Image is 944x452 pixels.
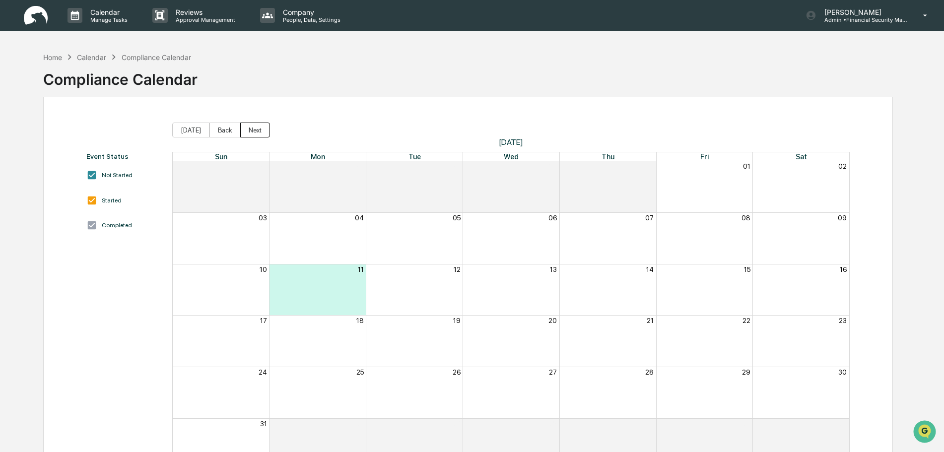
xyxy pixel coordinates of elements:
button: 31 [260,420,267,428]
img: logo [24,6,48,25]
p: [PERSON_NAME] [816,8,909,16]
div: 🗄️ [72,126,80,134]
div: Calendar [77,53,106,62]
span: Attestations [82,125,123,135]
p: Reviews [168,8,240,16]
p: Manage Tasks [82,16,133,23]
button: 06 [838,420,847,428]
button: 18 [356,317,364,324]
span: Sat [796,152,807,161]
div: Not Started [102,172,133,179]
div: Start new chat [34,76,163,86]
button: 31 [647,162,654,170]
div: 🖐️ [10,126,18,134]
div: 🔎 [10,145,18,153]
button: 05 [742,420,750,428]
div: Compliance Calendar [43,63,198,88]
button: 13 [550,265,557,273]
iframe: Open customer support [912,419,939,446]
div: Completed [102,222,132,229]
span: Wed [504,152,519,161]
button: 02 [838,162,847,170]
button: 07 [645,214,654,222]
button: 30 [548,162,557,170]
span: Thu [602,152,614,161]
button: 11 [358,265,364,273]
button: Start new chat [169,79,181,91]
button: 03 [548,420,557,428]
span: Data Lookup [20,144,63,154]
div: Started [102,197,122,204]
button: 12 [454,265,461,273]
a: Powered byPylon [70,168,120,176]
button: 15 [744,265,750,273]
button: 22 [742,317,750,324]
div: Home [43,53,62,62]
button: 09 [838,214,847,222]
button: 20 [548,317,557,324]
button: 05 [453,214,461,222]
p: How can we help? [10,21,181,37]
button: 21 [647,317,654,324]
a: 🔎Data Lookup [6,140,67,158]
p: Calendar [82,8,133,16]
span: [DATE] [172,137,850,147]
p: Approval Management [168,16,240,23]
div: Compliance Calendar [122,53,191,62]
button: 04 [645,420,654,428]
button: 08 [742,214,750,222]
span: Fri [700,152,709,161]
button: 03 [259,214,267,222]
button: 06 [548,214,557,222]
span: Tue [408,152,421,161]
button: 27 [259,162,267,170]
div: Event Status [86,152,163,160]
p: People, Data, Settings [275,16,345,23]
span: Mon [311,152,325,161]
button: 23 [839,317,847,324]
div: We're available if you need us! [34,86,126,94]
img: 1746055101610-c473b297-6a78-478c-a979-82029cc54cd1 [10,76,28,94]
button: 02 [452,420,461,428]
span: Sun [215,152,227,161]
button: 26 [453,368,461,376]
a: 🗄️Attestations [68,121,127,139]
input: Clear [26,45,164,56]
button: 01 [356,420,364,428]
button: 27 [549,368,557,376]
button: 29 [742,368,750,376]
button: 04 [355,214,364,222]
button: 14 [646,265,654,273]
span: Preclearance [20,125,64,135]
button: 28 [645,368,654,376]
button: Back [209,123,241,137]
button: 25 [356,368,364,376]
button: 28 [355,162,364,170]
button: 30 [838,368,847,376]
button: Next [240,123,270,137]
a: 🖐️Preclearance [6,121,68,139]
span: Pylon [99,168,120,176]
button: 24 [259,368,267,376]
button: 01 [743,162,750,170]
p: Company [275,8,345,16]
button: 19 [453,317,461,324]
button: 16 [840,265,847,273]
button: [DATE] [172,123,209,137]
button: 17 [260,317,267,324]
button: 10 [260,265,267,273]
p: Admin • Financial Security Management [816,16,909,23]
button: 29 [452,162,461,170]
